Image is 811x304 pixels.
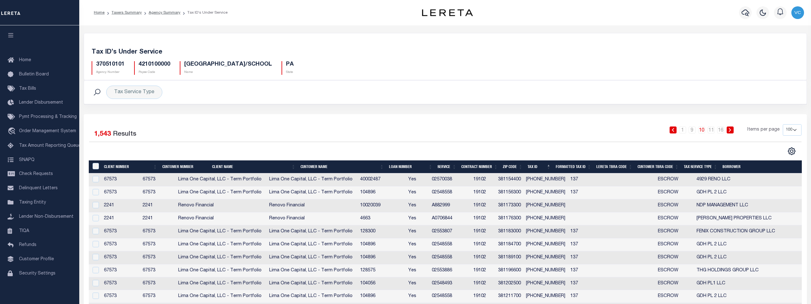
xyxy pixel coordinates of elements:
[679,126,686,133] a: 1
[655,186,694,199] td: ESCROW
[717,126,724,133] a: 16
[176,212,267,225] td: Renovo Financial
[19,215,74,219] span: Lender Non-Disbursement
[459,160,500,173] th: Contract Number: activate to sort column ascending
[176,199,267,212] td: Renovo Financial
[358,212,406,225] td: 4663
[267,238,358,251] td: Lima One Capital, LLC - Term Portfolio
[523,277,568,290] td: [PHONE_NUMBER]
[176,173,267,186] td: Lima One Capital, LLC - Term Portfolio
[101,160,159,173] th: Client Number: activate to sort column ascending
[140,238,176,251] td: 67573
[496,199,523,212] td: 381173300
[101,225,140,238] td: 67573
[358,251,406,264] td: 104896
[496,251,523,264] td: 381189100
[791,6,804,19] img: svg+xml;base64,PHN2ZyB4bWxucz0iaHR0cDovL3d3dy53My5vcmcvMjAwMC9zdmciIHBvaW50ZXItZXZlbnRzPSJub25lIi...
[681,160,720,173] th: Tax Service Type: activate to sort column ascending
[140,173,176,186] td: 67573
[708,126,715,133] a: 11
[568,173,609,186] td: 137
[94,131,111,138] span: 1,543
[523,225,568,238] td: [PHONE_NUMBER]
[496,264,523,277] td: 381196600
[358,186,406,199] td: 104896
[568,290,609,303] td: 137
[523,173,568,186] td: [PHONE_NUMBER]
[184,61,272,68] h5: [GEOGRAPHIC_DATA]/SCHOOL
[471,264,496,277] td: 19102
[160,160,210,173] th: Customer Number
[429,186,471,199] td: 02548558
[747,126,780,133] span: Items per page
[496,290,523,303] td: 381211700
[101,199,140,212] td: 2241
[101,238,140,251] td: 67573
[139,70,170,75] p: Payee Code
[553,160,594,173] th: Formatted Tax ID: activate to sort column ascending
[96,61,125,68] h5: 370510101
[139,61,170,68] h5: 4210100000
[471,251,496,264] td: 19102
[267,251,358,264] td: Lima One Capital, LLC - Term Portfolio
[19,115,77,119] span: Pymt Processing & Tracking
[422,9,473,16] img: logo-dark.svg
[655,199,694,212] td: ESCROW
[210,160,298,173] th: Client Name: activate to sort column ascending
[358,173,406,186] td: 40002487
[406,212,429,225] td: Yes
[176,290,267,303] td: Lima One Capital, LLC - Term Portfolio
[496,277,523,290] td: 381202500
[113,129,136,139] label: Results
[101,251,140,264] td: 67573
[523,251,568,264] td: [PHONE_NUMBER]
[568,238,609,251] td: 137
[406,251,429,264] td: Yes
[523,186,568,199] td: [PHONE_NUMBER]
[358,277,406,290] td: 104056
[19,144,81,148] span: Tax Amount Reporting Queue
[140,290,176,303] td: 67573
[140,225,176,238] td: 67573
[568,186,609,199] td: 137
[689,126,696,133] a: 9
[19,243,36,247] span: Refunds
[568,251,609,264] td: 137
[429,173,471,186] td: 02570038
[176,251,267,264] td: Lima One Capital, LLC - Term Portfolio
[471,199,496,212] td: 19102
[267,186,358,199] td: Lima One Capital, LLC - Term Portfolio
[19,100,63,105] span: Lender Disbursement
[140,251,176,264] td: 67573
[358,264,406,277] td: 128575
[406,238,429,251] td: Yes
[406,225,429,238] td: Yes
[635,160,681,173] th: Customer TBRA Code: activate to sort column ascending
[176,238,267,251] td: Lima One Capital, LLC - Term Portfolio
[96,70,125,75] p: Agency Number
[523,212,568,225] td: [PHONE_NUMBER]
[8,127,18,136] i: travel_explore
[19,186,58,191] span: Delinquent Letters
[19,271,55,276] span: Security Settings
[180,10,228,16] li: Tax ID’s Under Service
[429,251,471,264] td: 02548558
[267,277,358,290] td: Lima One Capital, LLC - Term Portfolio
[112,11,142,15] a: Taxers Summary
[655,251,694,264] td: ESCROW
[19,172,53,176] span: Check Requests
[358,238,406,251] td: 104896
[568,264,609,277] td: 137
[523,199,568,212] td: [PHONE_NUMBER]
[429,238,471,251] td: 02548558
[101,212,140,225] td: 2241
[406,277,429,290] td: Yes
[101,277,140,290] td: 67573
[429,199,471,212] td: A882999
[358,290,406,303] td: 104896
[471,238,496,251] td: 19102
[429,225,471,238] td: 02553807
[176,225,267,238] td: Lima One Capital, LLC - Term Portfolio
[19,87,36,91] span: Tax Bills
[655,173,694,186] td: ESCROW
